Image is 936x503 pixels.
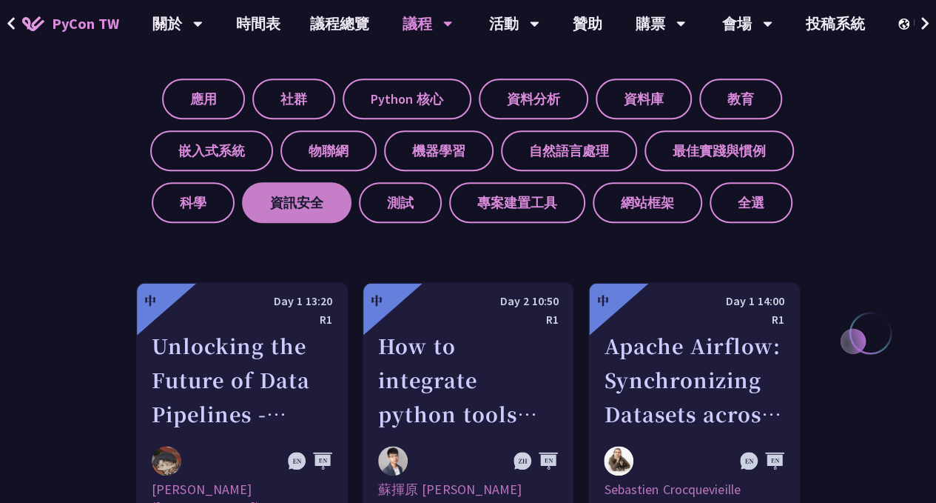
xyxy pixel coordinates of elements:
div: 中 [371,292,383,310]
div: Day 2 10:50 [378,292,559,310]
div: How to integrate python tools with Apache Iceberg to build ETLT pipeline on Shift-Left Architecture [378,329,559,431]
label: 機器學習 [384,130,494,171]
label: 應用 [162,79,245,119]
label: 測試 [359,182,442,223]
a: PyCon TW [7,5,134,42]
label: 教育 [699,79,782,119]
label: Python 核心 [343,79,471,119]
label: 資料庫 [596,79,692,119]
label: 網站框架 [593,182,702,223]
div: Unlocking the Future of Data Pipelines - Apache Airflow 3 [152,329,332,431]
div: 中 [596,292,608,310]
label: 資訊安全 [242,182,351,223]
div: R1 [604,310,784,329]
label: 最佳實踐與慣例 [644,130,794,171]
span: PyCon TW [52,13,119,35]
label: 嵌入式系統 [150,130,273,171]
div: Day 1 14:00 [604,292,784,310]
img: 蘇揮原 Mars Su [378,446,408,476]
div: R1 [152,310,332,329]
img: Sebastien Crocquevieille [604,446,633,476]
label: 科學 [152,182,235,223]
div: 中 [144,292,156,310]
img: Locale Icon [898,19,913,30]
label: 全選 [710,182,792,223]
img: 李唯 (Wei Lee) [152,446,181,476]
label: 專案建置工具 [449,182,585,223]
label: 物聯網 [280,130,377,171]
label: 自然語言處理 [501,130,637,171]
label: 資料分析 [479,79,588,119]
label: 社群 [252,79,335,119]
img: Home icon of PyCon TW 2025 [22,16,44,31]
div: Day 1 13:20 [152,292,332,310]
div: Apache Airflow: Synchronizing Datasets across Multiple instances [604,329,784,431]
div: R1 [378,310,559,329]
